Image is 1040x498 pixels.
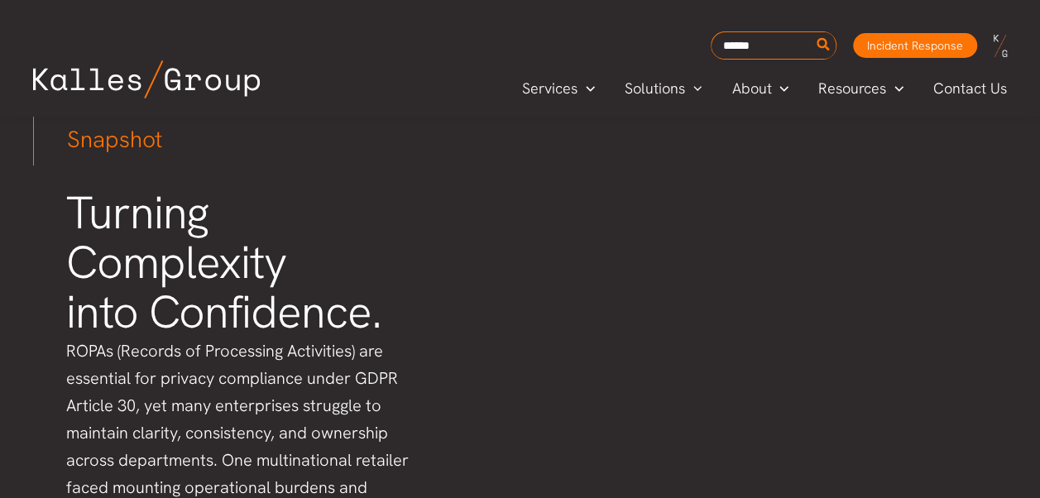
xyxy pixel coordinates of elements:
a: ServicesMenu Toggle [507,76,610,101]
span: Menu Toggle [886,76,903,101]
a: SolutionsMenu Toggle [610,76,717,101]
a: AboutMenu Toggle [716,76,803,101]
img: Kalles Group [33,60,260,98]
span: Menu Toggle [685,76,702,101]
span: Resources [818,76,886,101]
span: Contact Us [933,76,1007,101]
span: Menu Toggle [578,76,595,101]
span: Solutions [625,76,685,101]
nav: Primary Site Navigation [507,74,1023,102]
a: Contact Us [918,76,1023,101]
span: Services [522,76,578,101]
a: ResourcesMenu Toggle [803,76,918,101]
a: Incident Response [853,33,977,58]
button: Search [813,32,834,59]
span: About [731,76,771,101]
h2: Turning Complexity into Confidence. [66,189,423,338]
h3: Snapshot [33,113,423,156]
span: Menu Toggle [771,76,788,101]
